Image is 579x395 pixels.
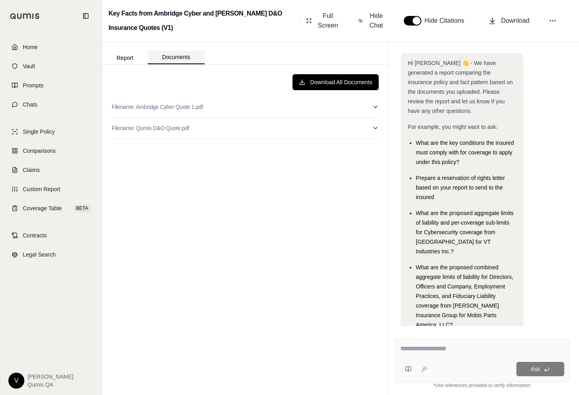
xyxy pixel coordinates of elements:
button: Filename: Qumis D&O Quote.pdf [112,118,379,138]
a: Prompts [5,77,97,94]
button: Collapse sidebar [79,10,92,22]
p: Filename: Ambridge Cyber Quote 1.pdf [112,103,203,111]
span: Qumis QA [28,381,73,389]
span: Comparisons [23,147,55,155]
button: Download All Documents [292,74,379,90]
span: Hide Citations [425,16,469,26]
button: Filename: Ambridge Cyber Quote 1.pdf [112,97,379,117]
span: What are the proposed combined aggregate limits of liability for Directors, Officers and Company,... [416,264,513,328]
a: Comparisons [5,142,97,160]
a: Chats [5,96,97,113]
span: Coverage Table [23,204,62,212]
button: Hide Chat [355,8,388,34]
div: V [8,373,24,389]
span: What are the key conditions the insured must comply with for coverage to apply under this policy? [416,140,514,165]
button: Ask [516,362,564,376]
span: Legal Search [23,251,56,259]
span: For example, you might want to ask: [408,124,498,130]
span: Hide Chat [368,11,385,30]
a: Contracts [5,227,97,244]
span: What are the proposed aggregate limits of liability and per-coverage sub-limits for Cybersecurity... [416,210,514,255]
button: Report [102,51,148,64]
span: [PERSON_NAME] [28,373,73,381]
span: Chats [23,101,38,109]
a: Vault [5,57,97,75]
span: Download [501,16,530,26]
a: Custom Report [5,180,97,198]
span: Home [23,43,38,51]
button: Full Screen [303,8,342,34]
span: Prompts [23,81,43,89]
span: Contracts [23,231,47,239]
span: Hi [PERSON_NAME] 👋 - We have generated a report comparing the insurance policy and fact pattern b... [408,60,513,114]
div: *Use references provided to verify information. [395,382,569,389]
a: Single Policy [5,123,97,140]
span: Vault [23,62,35,70]
button: Download [485,13,533,29]
a: Home [5,38,97,56]
span: BETA [74,204,91,212]
h2: Key Facts from Ambridge Cyber and [PERSON_NAME] D&O Insurance Quotes (V1) [109,6,295,35]
span: Single Policy [23,128,55,136]
span: Claims [23,166,40,174]
a: Coverage TableBETA [5,199,97,217]
span: Full Screen [316,11,339,30]
a: Claims [5,161,97,179]
span: Prepare a reservation of rights letter based on your report to send to the insured [416,175,505,200]
button: Documents [148,51,205,64]
span: Ask [531,366,540,372]
span: Custom Report [23,185,60,193]
p: Filename: Qumis D&O Quote.pdf [112,124,189,132]
a: Legal Search [5,246,97,263]
img: Qumis Logo [10,13,40,19]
